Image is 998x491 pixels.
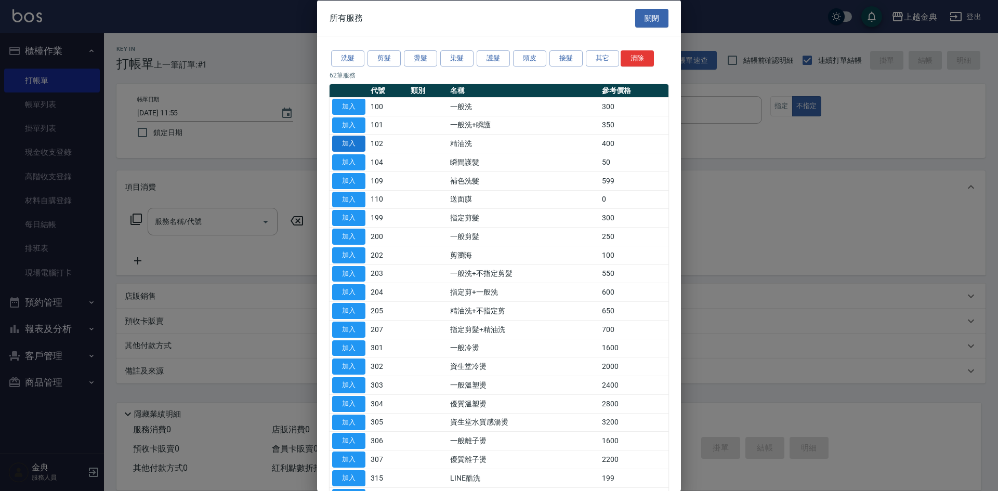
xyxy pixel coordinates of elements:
[599,153,668,171] td: 50
[368,208,408,227] td: 199
[368,134,408,153] td: 102
[599,171,668,190] td: 599
[448,246,599,264] td: 剪瀏海
[599,339,668,357] td: 1600
[448,339,599,357] td: 一般冷燙
[367,50,401,67] button: 剪髮
[332,210,365,226] button: 加入
[448,153,599,171] td: 瞬間護髮
[448,376,599,394] td: 一般溫塑燙
[599,450,668,469] td: 2200
[621,50,654,67] button: 清除
[404,50,437,67] button: 燙髮
[408,84,448,97] th: 類別
[448,134,599,153] td: 精油洗
[332,470,365,486] button: 加入
[448,116,599,135] td: 一般洗+瞬護
[599,190,668,209] td: 0
[368,357,408,376] td: 302
[368,246,408,264] td: 202
[332,136,365,152] button: 加入
[332,452,365,468] button: 加入
[368,97,408,116] td: 100
[368,320,408,339] td: 207
[448,357,599,376] td: 資生堂冷燙
[599,283,668,301] td: 600
[448,394,599,413] td: 優質溫塑燙
[448,413,599,432] td: 資生堂水質感湯燙
[586,50,619,67] button: 其它
[332,414,365,430] button: 加入
[368,413,408,432] td: 305
[368,171,408,190] td: 109
[368,469,408,487] td: 315
[599,97,668,116] td: 300
[448,320,599,339] td: 指定剪髮+精油洗
[599,84,668,97] th: 參考價格
[599,227,668,246] td: 250
[368,264,408,283] td: 203
[332,98,365,114] button: 加入
[368,283,408,301] td: 204
[368,153,408,171] td: 104
[368,227,408,246] td: 200
[448,450,599,469] td: 優質離子燙
[368,116,408,135] td: 101
[332,117,365,133] button: 加入
[332,377,365,393] button: 加入
[477,50,510,67] button: 護髮
[635,8,668,28] button: 關閉
[332,191,365,207] button: 加入
[448,301,599,320] td: 精油洗+不指定剪
[599,208,668,227] td: 300
[332,303,365,319] button: 加入
[599,376,668,394] td: 2400
[599,320,668,339] td: 700
[448,227,599,246] td: 一般剪髮
[332,395,365,412] button: 加入
[368,84,408,97] th: 代號
[599,357,668,376] td: 2000
[448,264,599,283] td: 一般洗+不指定剪髮
[368,394,408,413] td: 304
[332,340,365,356] button: 加入
[440,50,474,67] button: 染髮
[513,50,546,67] button: 頭皮
[332,247,365,263] button: 加入
[332,229,365,245] button: 加入
[368,190,408,209] td: 110
[448,208,599,227] td: 指定剪髮
[331,50,364,67] button: 洗髮
[332,359,365,375] button: 加入
[599,264,668,283] td: 550
[332,154,365,170] button: 加入
[599,413,668,432] td: 3200
[448,283,599,301] td: 指定剪+一般洗
[368,431,408,450] td: 306
[549,50,583,67] button: 接髮
[448,469,599,487] td: LINE酷洗
[448,171,599,190] td: 補色洗髮
[448,84,599,97] th: 名稱
[599,246,668,264] td: 100
[599,394,668,413] td: 2800
[368,339,408,357] td: 301
[368,376,408,394] td: 303
[448,190,599,209] td: 送面膜
[599,301,668,320] td: 650
[332,321,365,337] button: 加入
[599,431,668,450] td: 1600
[332,172,365,189] button: 加入
[368,450,408,469] td: 307
[330,12,363,23] span: 所有服務
[599,134,668,153] td: 400
[332,266,365,282] button: 加入
[599,116,668,135] td: 350
[332,284,365,300] button: 加入
[448,431,599,450] td: 一般離子燙
[599,469,668,487] td: 199
[330,70,668,79] p: 62 筆服務
[368,301,408,320] td: 205
[332,433,365,449] button: 加入
[448,97,599,116] td: 一般洗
